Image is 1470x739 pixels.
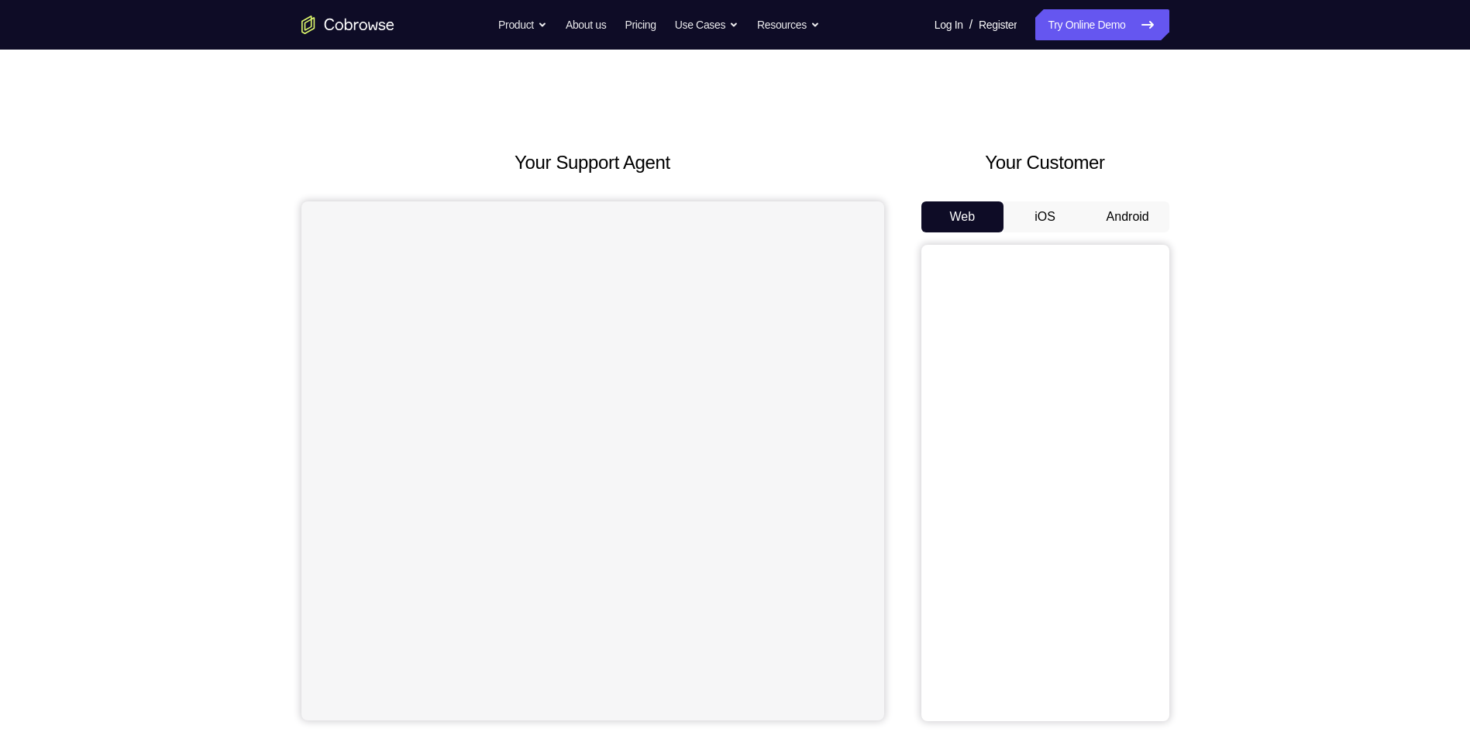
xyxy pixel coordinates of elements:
a: Log In [935,9,963,40]
a: Go to the home page [301,15,394,34]
iframe: Agent [301,201,884,720]
button: Resources [757,9,820,40]
a: Try Online Demo [1035,9,1169,40]
h2: Your Support Agent [301,149,884,177]
a: About us [566,9,606,40]
a: Register [979,9,1017,40]
button: Web [921,201,1004,232]
button: iOS [1004,201,1086,232]
span: / [969,15,973,34]
button: Product [498,9,547,40]
button: Use Cases [675,9,738,40]
button: Android [1086,201,1169,232]
a: Pricing [625,9,656,40]
h2: Your Customer [921,149,1169,177]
